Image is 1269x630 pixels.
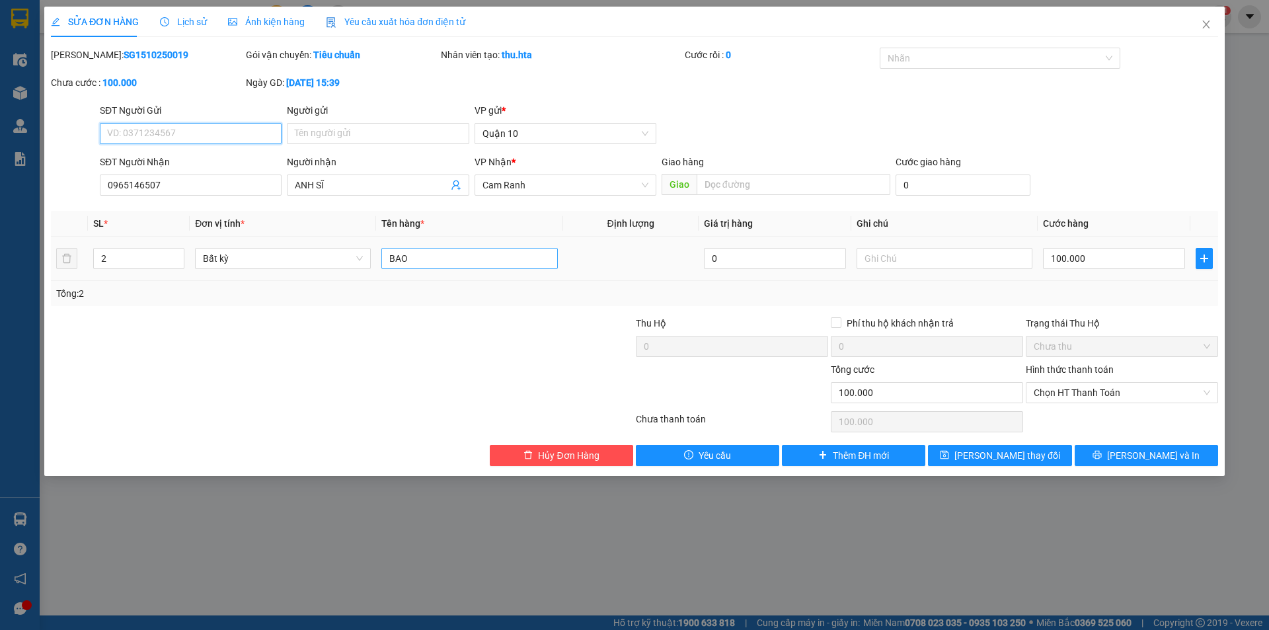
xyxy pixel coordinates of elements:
[607,218,654,229] span: Định lượng
[634,412,829,435] div: Chưa thanh toán
[1075,445,1218,466] button: printer[PERSON_NAME] và In
[228,17,237,26] span: picture
[857,248,1032,269] input: Ghi Chú
[684,450,693,461] span: exclamation-circle
[111,50,182,61] b: [DOMAIN_NAME]
[81,19,131,81] b: Gửi khách hàng
[538,448,599,463] span: Hủy Đơn Hàng
[833,448,889,463] span: Thêm ĐH mới
[381,248,557,269] input: VD: Bàn, Ghế
[100,103,282,118] div: SĐT Người Gửi
[56,286,490,301] div: Tổng: 2
[1043,218,1089,229] span: Cước hàng
[699,448,731,463] span: Yêu cầu
[124,50,188,60] b: SG1510250019
[818,450,827,461] span: plus
[17,85,67,171] b: Hòa [GEOGRAPHIC_DATA]
[636,318,666,329] span: Thu Hộ
[697,174,890,195] input: Dọc đường
[662,174,697,195] span: Giao
[896,157,961,167] label: Cước giao hàng
[1093,450,1102,461] span: printer
[685,48,877,62] div: Cước rồi :
[662,157,704,167] span: Giao hàng
[51,75,243,90] div: Chưa cước :
[482,124,648,143] span: Quận 10
[1196,253,1212,264] span: plus
[203,249,363,268] span: Bất kỳ
[1034,383,1210,403] span: Chọn HT Thanh Toán
[93,218,104,229] span: SL
[636,445,779,466] button: exclamation-circleYêu cầu
[1201,19,1211,30] span: close
[954,448,1060,463] span: [PERSON_NAME] thay đổi
[940,450,949,461] span: save
[704,218,753,229] span: Giá trị hàng
[100,155,282,169] div: SĐT Người Nhận
[102,77,137,88] b: 100.000
[160,17,207,27] span: Lịch sử
[287,103,469,118] div: Người gửi
[896,175,1030,196] input: Cước giao hàng
[1196,248,1213,269] button: plus
[228,17,305,27] span: Ảnh kiện hàng
[475,157,512,167] span: VP Nhận
[195,218,245,229] span: Đơn vị tính
[782,445,925,466] button: plusThêm ĐH mới
[1026,316,1218,331] div: Trạng thái Thu Hộ
[831,364,874,375] span: Tổng cước
[502,50,532,60] b: thu.hta
[482,175,648,195] span: Cam Ranh
[851,211,1038,237] th: Ghi chú
[841,316,959,331] span: Phí thu hộ khách nhận trả
[326,17,465,27] span: Yêu cầu xuất hóa đơn điện tử
[1034,336,1210,356] span: Chưa thu
[928,445,1071,466] button: save[PERSON_NAME] thay đổi
[160,17,169,26] span: clock-circle
[441,48,682,62] div: Nhân viên tạo:
[51,48,243,62] div: [PERSON_NAME]:
[1107,448,1200,463] span: [PERSON_NAME] và In
[1188,7,1225,44] button: Close
[475,103,656,118] div: VP gửi
[381,218,424,229] span: Tên hàng
[51,17,60,26] span: edit
[111,63,182,79] li: (c) 2017
[143,17,175,48] img: logo.jpg
[246,75,438,90] div: Ngày GD:
[286,77,340,88] b: [DATE] 15:39
[56,248,77,269] button: delete
[1026,364,1114,375] label: Hình thức thanh toán
[246,48,438,62] div: Gói vận chuyển:
[51,17,139,27] span: SỬA ĐƠN HÀNG
[490,445,633,466] button: deleteHủy Đơn Hàng
[451,180,461,190] span: user-add
[726,50,731,60] b: 0
[313,50,360,60] b: Tiêu chuẩn
[326,17,336,28] img: icon
[287,155,469,169] div: Người nhận
[523,450,533,461] span: delete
